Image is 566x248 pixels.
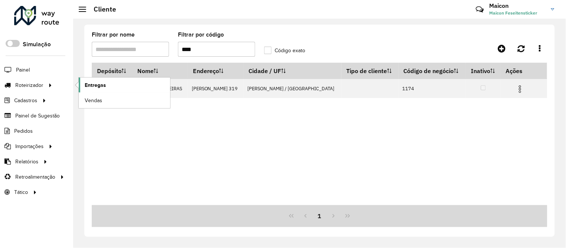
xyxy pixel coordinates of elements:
span: Painel de Sugestão [15,112,60,120]
th: Nome [132,63,188,79]
span: Tático [14,188,28,196]
th: Código de negócio [398,63,466,79]
span: Importações [15,142,44,150]
span: Roteirizador [15,81,43,89]
h2: Cliente [86,5,116,13]
span: Maicon Feseitensticker [490,10,545,16]
a: Entregas [79,78,170,92]
th: Ações [501,63,545,79]
th: Depósito [92,63,132,79]
span: Cadastros [14,97,37,104]
span: Vendas [85,97,102,104]
span: Retroalimentação [15,173,55,181]
button: 1 [313,209,327,223]
label: Filtrar por nome [92,30,135,39]
span: Painel [16,66,30,74]
span: Pedidos [14,127,33,135]
th: Tipo de cliente [341,63,398,79]
label: Filtrar por código [178,30,224,39]
th: Inativo [466,63,501,79]
label: Código exato [264,47,306,54]
span: Entregas [85,81,106,89]
span: Relatórios [15,158,38,166]
td: [PERSON_NAME] / [GEOGRAPHIC_DATA] [244,79,341,98]
h3: Maicon [490,2,545,9]
label: Simulação [23,40,51,49]
a: Vendas [79,93,170,108]
a: Contato Rápido [472,1,488,18]
th: Cidade / UF [244,63,341,79]
th: Endereço [188,63,244,79]
td: [PERSON_NAME] 319 [188,79,244,98]
td: 1174 [398,79,466,98]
